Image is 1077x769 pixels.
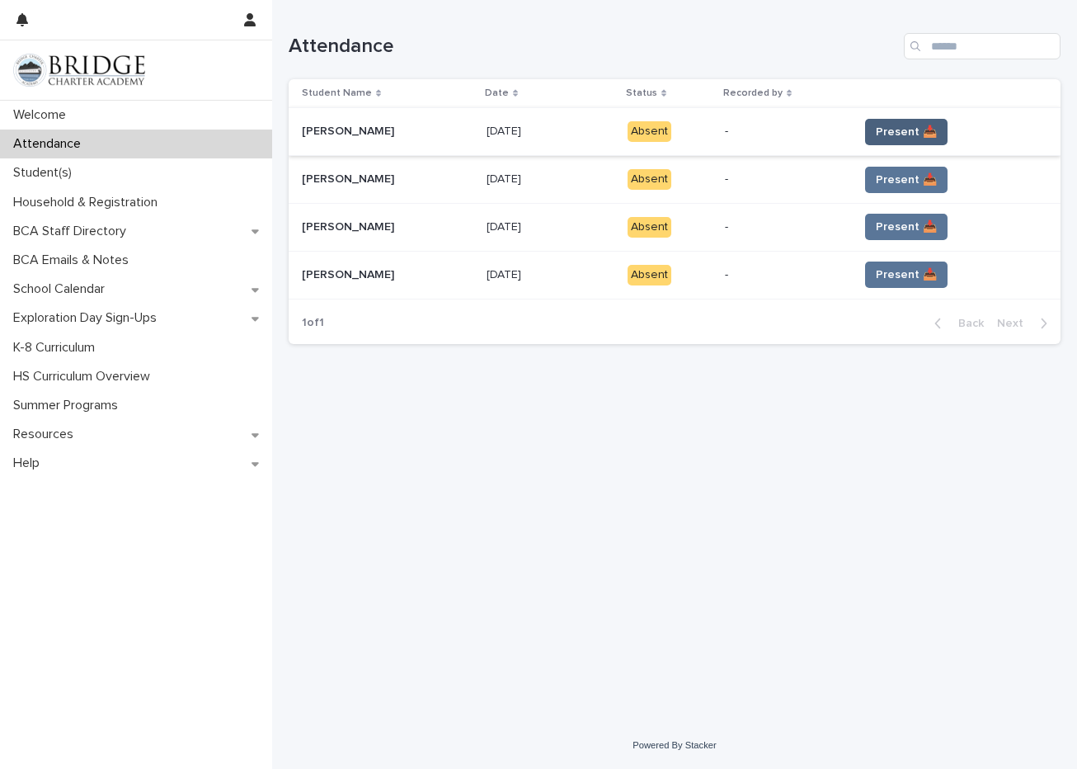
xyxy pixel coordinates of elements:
[487,265,524,282] p: [DATE]
[7,281,118,297] p: School Calendar
[302,169,397,186] p: [PERSON_NAME]
[485,84,509,102] p: Date
[990,316,1061,331] button: Next
[13,54,145,87] img: V1C1m3IdTEidaUdm9Hs0
[289,251,1061,299] tr: [PERSON_NAME][PERSON_NAME] [DATE][DATE] Absent-Present 📥
[7,136,94,152] p: Attendance
[723,84,783,102] p: Recorded by
[289,35,897,59] h1: Attendance
[487,169,524,186] p: [DATE]
[487,121,524,139] p: [DATE]
[725,268,846,282] p: -
[876,124,937,140] span: Present 📥
[904,33,1061,59] input: Search
[7,165,85,181] p: Student(s)
[289,108,1061,156] tr: [PERSON_NAME][PERSON_NAME] [DATE][DATE] Absent-Present 📥
[921,316,990,331] button: Back
[725,220,846,234] p: -
[302,217,397,234] p: [PERSON_NAME]
[7,369,163,384] p: HS Curriculum Overview
[487,217,524,234] p: [DATE]
[628,217,671,238] div: Absent
[865,167,948,193] button: Present 📥
[725,172,846,186] p: -
[7,427,87,442] p: Resources
[7,195,171,210] p: Household & Registration
[948,318,984,329] span: Back
[725,125,846,139] p: -
[289,303,337,343] p: 1 of 1
[289,156,1061,204] tr: [PERSON_NAME][PERSON_NAME] [DATE][DATE] Absent-Present 📥
[7,107,79,123] p: Welcome
[997,318,1033,329] span: Next
[7,340,108,356] p: K-8 Curriculum
[628,121,671,142] div: Absent
[7,455,53,471] p: Help
[876,219,937,235] span: Present 📥
[302,265,397,282] p: [PERSON_NAME]
[628,265,671,285] div: Absent
[865,214,948,240] button: Present 📥
[626,84,657,102] p: Status
[7,224,139,239] p: BCA Staff Directory
[7,398,131,413] p: Summer Programs
[302,121,397,139] p: [PERSON_NAME]
[289,203,1061,251] tr: [PERSON_NAME][PERSON_NAME] [DATE][DATE] Absent-Present 📥
[633,740,716,750] a: Powered By Stacker
[865,119,948,145] button: Present 📥
[7,310,170,326] p: Exploration Day Sign-Ups
[876,172,937,188] span: Present 📥
[865,262,948,288] button: Present 📥
[628,169,671,190] div: Absent
[302,84,372,102] p: Student Name
[7,252,142,268] p: BCA Emails & Notes
[876,267,937,283] span: Present 📥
